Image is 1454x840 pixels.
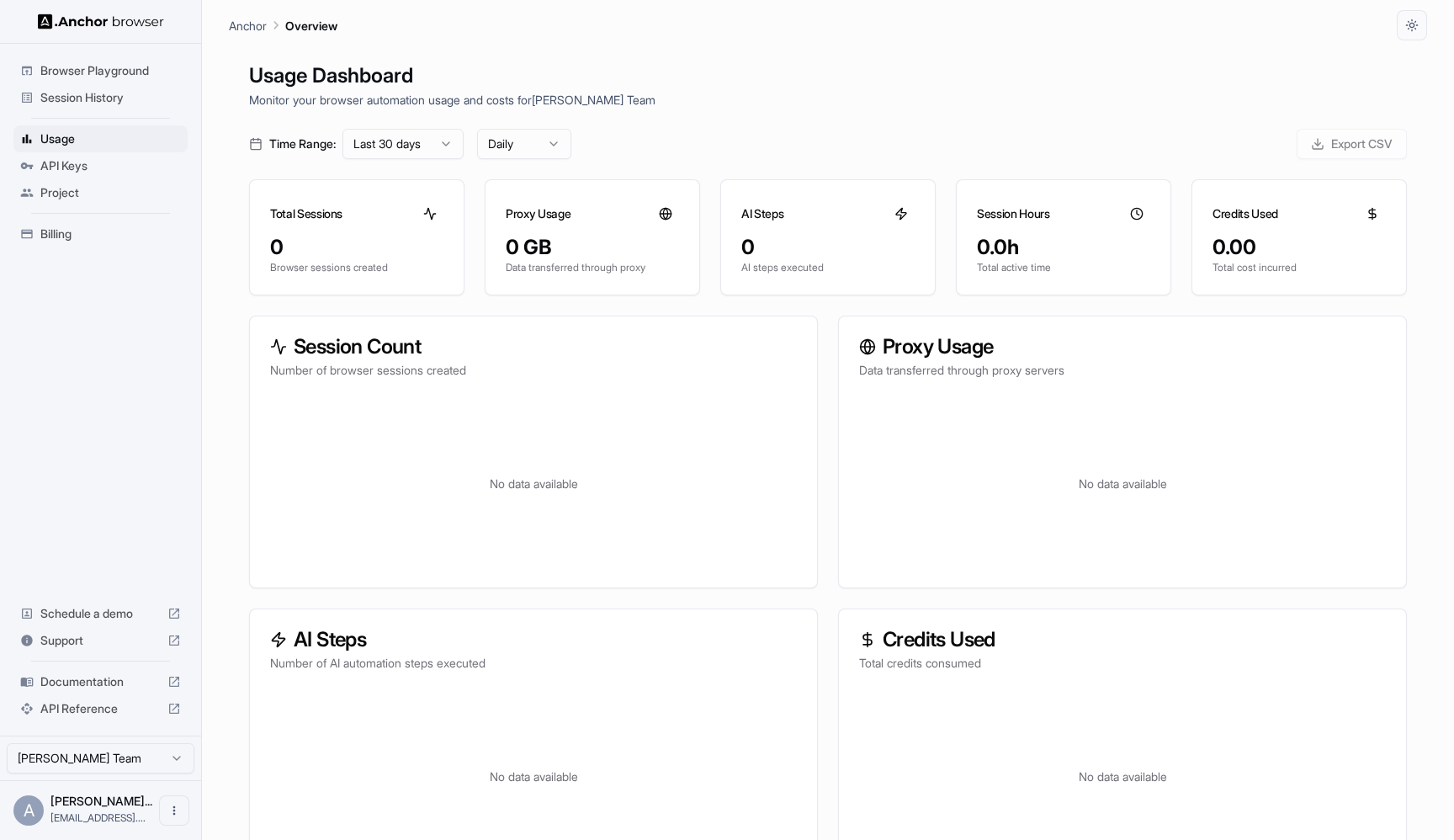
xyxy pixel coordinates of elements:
[741,234,915,261] div: 0
[859,655,1386,672] p: Total credits consumed
[270,337,797,357] h3: Session Count
[40,700,161,717] span: API Reference
[159,795,189,826] button: Open menu
[859,337,1386,357] h3: Proxy Usage
[285,17,337,35] p: Overview
[859,399,1386,567] div: No data available
[40,157,181,174] span: API Keys
[13,84,188,111] div: Session History
[977,261,1150,274] p: Total active time
[270,630,797,650] h3: AI Steps
[741,205,783,222] h3: AI Steps
[1213,234,1386,261] div: 0.00
[269,136,336,152] span: Time Range:
[13,125,188,152] div: Usage
[40,226,181,242] span: Billing
[40,89,181,106] span: Session History
[13,695,188,722] div: API Reference
[40,130,181,147] span: Usage
[1213,261,1386,274] p: Total cost incurred
[506,261,679,274] p: Data transferred through proxy
[13,627,188,654] div: Support
[977,234,1150,261] div: 0.0h
[50,811,146,824] span: rjchint@gmail.com
[270,234,443,261] div: 0
[40,632,161,649] span: Support
[40,605,161,622] span: Schedule a demo
[859,362,1386,379] p: Data transferred through proxy servers
[270,261,443,274] p: Browser sessions created
[13,179,188,206] div: Project
[506,234,679,261] div: 0 GB
[40,673,161,690] span: Documentation
[13,668,188,695] div: Documentation
[249,91,1407,109] p: Monitor your browser automation usage and costs for [PERSON_NAME] Team
[741,261,915,274] p: AI steps executed
[249,61,1407,91] h1: Usage Dashboard
[38,13,164,29] img: Anchor Logo
[13,152,188,179] div: API Keys
[50,794,152,808] span: Arjun Chintapalli
[13,600,188,627] div: Schedule a demo
[229,16,337,35] nav: breadcrumb
[977,205,1049,222] h3: Session Hours
[229,17,267,35] p: Anchor
[13,795,44,826] div: A
[270,399,797,567] div: No data available
[40,62,181,79] span: Browser Playground
[1213,205,1278,222] h3: Credits Used
[506,205,570,222] h3: Proxy Usage
[270,655,797,672] p: Number of AI automation steps executed
[859,630,1386,650] h3: Credits Used
[13,221,188,247] div: Billing
[13,57,188,84] div: Browser Playground
[40,184,181,201] span: Project
[270,362,797,379] p: Number of browser sessions created
[270,205,342,222] h3: Total Sessions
